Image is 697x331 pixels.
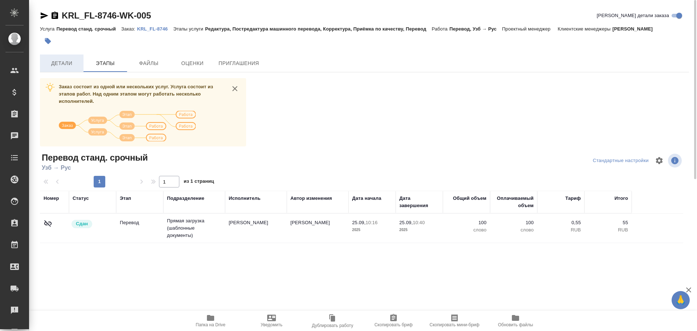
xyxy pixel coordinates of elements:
[40,33,56,49] button: Добавить тэг
[173,26,205,32] p: Этапы услуги
[88,59,123,68] span: Этапы
[363,311,424,331] button: Скопировать бриф
[494,195,534,209] div: Оплачиваемый объем
[241,311,302,331] button: Уведомить
[196,322,225,327] span: Папка на Drive
[352,220,366,225] p: 25.09,
[352,195,381,202] div: Дата начала
[494,219,534,226] p: 100
[219,59,259,68] span: Приглашения
[302,311,363,331] button: Дублировать работу
[40,11,49,20] button: Скопировать ссылку для ЯМессенджера
[429,322,479,327] span: Скопировать мини-бриф
[651,152,668,169] span: Настроить таблицу
[447,219,486,226] p: 100
[674,292,687,308] span: 🙏
[588,219,628,226] p: 55
[432,26,449,32] p: Работа
[453,195,486,202] div: Общий объем
[163,214,225,243] td: Прямая загрузка (шаблонные документы)
[399,226,439,234] p: 2025
[366,220,378,225] p: 10:16
[541,219,581,226] p: 0,55
[399,195,439,209] div: Дата завершения
[312,323,353,328] span: Дублировать работу
[120,219,160,226] p: Перевод
[73,195,89,202] div: Статус
[44,59,79,68] span: Детали
[399,220,413,225] p: 25.09,
[672,291,690,309] button: 🙏
[131,59,166,68] span: Файлы
[287,215,348,241] td: [PERSON_NAME]
[668,154,683,167] span: Посмотреть информацию
[175,59,210,68] span: Оценки
[374,322,412,327] span: Скопировать бриф
[485,311,546,331] button: Обновить файлы
[205,26,432,32] p: Редактура, Постредактура машинного перевода, Корректура, Приёмка по качеству, Перевод
[290,195,332,202] div: Автор изменения
[62,11,151,20] a: KRL_FL-8746-WK-005
[612,26,658,32] p: [PERSON_NAME]
[225,215,287,241] td: [PERSON_NAME]
[588,226,628,234] p: RUB
[180,311,241,331] button: Папка на Drive
[167,195,204,202] div: Подразделение
[40,164,148,172] span: Узб → Рус
[447,226,486,234] p: слово
[40,152,148,164] span: Перевод станд. срочный
[597,12,669,19] span: [PERSON_NAME] детали заказа
[494,226,534,234] p: слово
[558,26,612,32] p: Клиентские менеджеры
[229,83,240,94] button: close
[261,322,282,327] span: Уведомить
[121,26,137,32] p: Заказ:
[498,322,533,327] span: Обновить файлы
[591,155,651,166] div: split button
[76,220,88,227] p: Сдан
[229,195,261,202] div: Исполнитель
[44,195,59,202] div: Номер
[120,195,131,202] div: Этап
[50,11,59,20] button: Скопировать ссылку
[424,311,485,331] button: Скопировать мини-бриф
[59,84,213,104] span: Заказ состоит из одной или нескольких услуг. Услуга состоит из этапов работ. Над одним этапом мог...
[137,26,174,32] p: KRL_FL-8746
[449,26,502,32] p: Перевод, Узб → Рус
[565,195,581,202] div: Тариф
[541,226,581,234] p: RUB
[615,195,628,202] div: Итого
[413,220,425,225] p: 10:40
[56,26,121,32] p: Перевод станд. срочный
[137,25,174,32] a: KRL_FL-8746
[352,226,392,234] p: 2025
[184,177,214,187] span: из 1 страниц
[502,26,552,32] p: Проектный менеджер
[40,26,56,32] p: Услуга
